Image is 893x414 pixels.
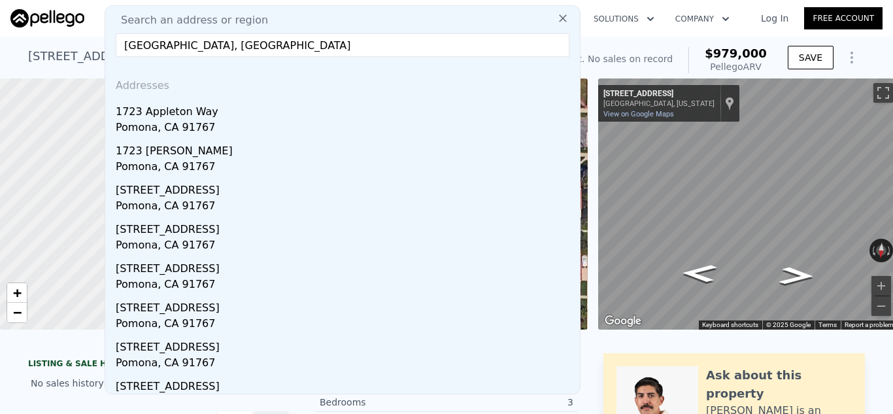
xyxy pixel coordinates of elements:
path: Go West, W 78th Pl [764,263,830,289]
span: © 2025 Google [766,321,811,328]
path: Go East, W 78th Pl [667,260,732,286]
div: Pomona, CA 91767 [116,277,575,295]
div: 1723 [PERSON_NAME] [116,138,575,159]
div: [STREET_ADDRESS] [603,89,715,99]
div: 1723 Appleton Way [116,99,575,120]
button: Show Options [839,44,865,71]
button: Company [665,7,740,31]
div: [STREET_ADDRESS] [116,295,575,316]
button: Zoom in [871,276,891,296]
div: Ask about this property [706,366,852,403]
span: − [13,304,22,320]
a: Log In [745,12,804,25]
img: Google [601,313,645,330]
div: No sales history record for this property. [28,371,290,395]
div: [STREET_ADDRESS] [116,177,575,198]
button: Solutions [583,7,665,31]
a: Free Account [804,7,883,29]
a: Show location on map [725,96,734,111]
button: Rotate clockwise [886,239,893,262]
div: Bedrooms [320,396,446,409]
img: Pellego [10,9,84,27]
button: Toggle fullscreen view [873,83,893,103]
div: Pomona, CA 91767 [116,355,575,373]
button: Zoom out [871,296,891,316]
div: [STREET_ADDRESS] [116,334,575,355]
div: [GEOGRAPHIC_DATA], [US_STATE] [603,99,715,108]
button: Reset the view [875,238,887,262]
div: 3 [446,396,573,409]
div: [STREET_ADDRESS] [116,256,575,277]
div: Addresses [110,67,575,99]
span: + [13,285,22,301]
a: Zoom in [7,283,27,303]
a: View on Google Maps [603,110,674,118]
input: Enter an address, city, region, neighborhood or zip code [116,33,569,57]
div: [STREET_ADDRESS] [116,216,575,237]
div: LISTING & SALE HISTORY [28,358,290,371]
button: SAVE [788,46,834,69]
button: Keyboard shortcuts [702,320,758,330]
span: $979,000 [705,46,767,60]
div: Pellego ARV [705,60,767,73]
a: Terms (opens in new tab) [818,321,837,328]
button: Rotate counterclockwise [869,239,877,262]
span: Search an address or region [110,12,268,28]
div: Off Market. No sales on record [534,52,673,65]
a: Zoom out [7,303,27,322]
div: [STREET_ADDRESS] [116,373,575,394]
div: Pomona, CA 91767 [116,237,575,256]
div: Pomona, CA 91767 [116,120,575,138]
div: Pomona, CA 91767 [116,198,575,216]
div: Pomona, CA 91767 [116,159,575,177]
div: Pomona, CA 91767 [116,316,575,334]
a: Open this area in Google Maps (opens a new window) [601,313,645,330]
div: [STREET_ADDRESS] , [GEOGRAPHIC_DATA] , CA 90043 [28,47,341,65]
